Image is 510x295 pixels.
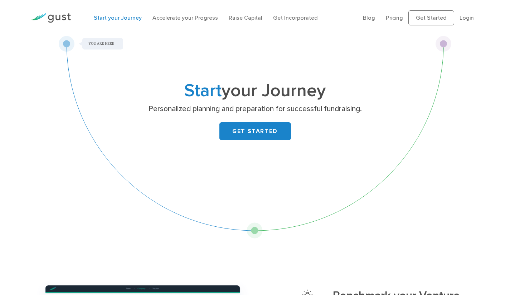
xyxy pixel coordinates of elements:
a: Pricing [386,14,403,21]
a: Blog [363,14,375,21]
a: Get Incorporated [273,14,318,21]
p: Personalized planning and preparation for successful fundraising. [116,104,394,114]
img: Gust Logo [31,13,71,23]
a: Login [460,14,474,21]
h1: your Journey [114,83,397,99]
a: GET STARTED [219,122,291,140]
a: Start your Journey [94,14,142,21]
span: Start [184,80,222,101]
a: Accelerate your Progress [152,14,218,21]
a: Get Started [408,10,454,25]
a: Raise Capital [229,14,262,21]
